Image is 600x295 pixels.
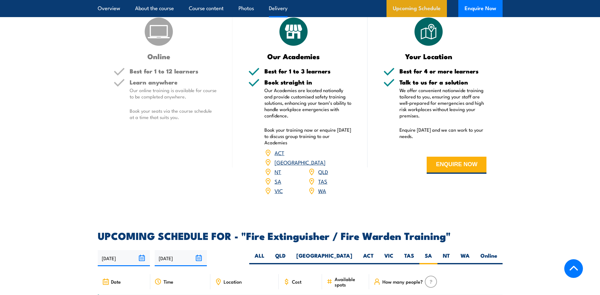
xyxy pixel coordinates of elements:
[399,79,487,85] h5: Talk to us for a solution
[318,187,326,194] a: WA
[275,158,325,166] a: [GEOGRAPHIC_DATA]
[270,252,291,264] label: QLD
[399,127,487,139] p: Enquire [DATE] and we can work to your needs.
[382,279,423,284] span: How many people?
[455,252,475,264] label: WA
[164,279,173,284] span: Time
[379,252,399,264] label: VIC
[264,68,352,74] h5: Best for 1 to 3 learners
[475,252,503,264] label: Online
[275,149,284,156] a: ACT
[275,177,281,185] a: SA
[399,68,487,74] h5: Best for 4 or more learners
[130,87,217,100] p: Our online training is available for course to be completed anywhere.
[98,231,503,240] h2: UPCOMING SCHEDULE FOR - "Fire Extinguisher / Fire Warden Training"
[275,168,281,175] a: NT
[264,79,352,85] h5: Book straight in
[155,250,207,266] input: To date
[383,53,474,60] h3: Your Location
[264,87,352,119] p: Our Academies are located nationally and provide customised safety training solutions, enhancing ...
[98,250,150,266] input: From date
[249,252,270,264] label: ALL
[291,252,358,264] label: [GEOGRAPHIC_DATA]
[318,177,327,185] a: TAS
[437,252,455,264] label: NT
[335,276,365,287] span: Available spots
[130,68,217,74] h5: Best for 1 to 12 learners
[111,279,121,284] span: Date
[275,187,283,194] a: VIC
[318,168,328,175] a: QLD
[224,279,242,284] span: Location
[114,53,204,60] h3: Online
[399,252,419,264] label: TAS
[292,279,301,284] span: Cost
[248,53,339,60] h3: Our Academies
[419,252,437,264] label: SA
[130,79,217,85] h5: Learn anywhere
[358,252,379,264] label: ACT
[264,127,352,146] p: Book your training now or enquire [DATE] to discuss group training to our Academies
[427,157,486,174] button: ENQUIRE NOW
[130,108,217,120] p: Book your seats via the course schedule at a time that suits you.
[399,87,487,119] p: We offer convenient nationwide training tailored to you, ensuring your staff are well-prepared fo...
